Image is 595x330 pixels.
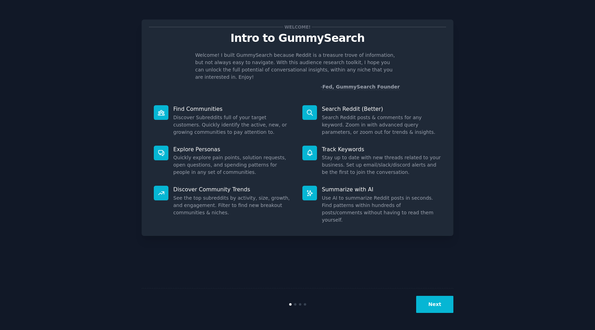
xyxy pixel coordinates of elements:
[173,154,293,176] dd: Quickly explore pain points, solution requests, open questions, and spending patterns for people ...
[322,146,441,153] p: Track Keywords
[173,114,293,136] dd: Discover Subreddits full of your target customers. Quickly identify the active, new, or growing c...
[322,186,441,193] p: Summarize with AI
[320,83,400,91] div: -
[322,154,441,176] dd: Stay up to date with new threads related to your business. Set up email/slack/discord alerts and ...
[322,105,441,113] p: Search Reddit (Better)
[173,105,293,113] p: Find Communities
[173,186,293,193] p: Discover Community Trends
[322,114,441,136] dd: Search Reddit posts & comments for any keyword. Zoom in with advanced query parameters, or zoom o...
[195,52,400,81] p: Welcome! I built GummySearch because Reddit is a treasure trove of information, but not always ea...
[283,23,312,31] span: Welcome!
[173,146,293,153] p: Explore Personas
[149,32,446,44] p: Intro to GummySearch
[173,194,293,216] dd: See the top subreddits by activity, size, growth, and engagement. Filter to find new breakout com...
[322,84,400,90] a: Fed, GummySearch Founder
[416,296,453,313] button: Next
[322,194,441,224] dd: Use AI to summarize Reddit posts in seconds. Find patterns within hundreds of posts/comments with...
